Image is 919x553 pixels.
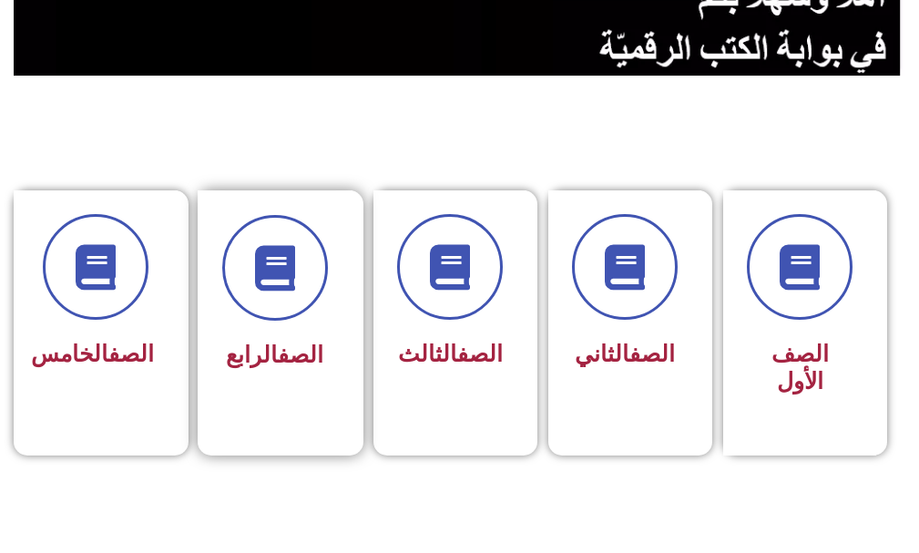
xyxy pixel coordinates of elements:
span: الثاني [575,341,675,367]
a: الصف [629,341,675,367]
span: الصف الأول [771,341,829,394]
span: الخامس [31,341,154,367]
a: الصف [278,342,323,368]
span: الرابع [226,342,323,368]
a: الصف [457,341,503,367]
span: الثالث [398,341,503,367]
a: الصف [108,341,154,367]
